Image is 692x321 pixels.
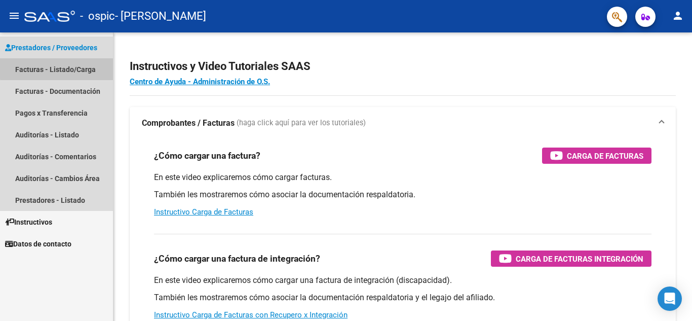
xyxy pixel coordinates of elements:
[516,253,643,265] span: Carga de Facturas Integración
[154,207,253,217] a: Instructivo Carga de Facturas
[130,107,676,139] mat-expansion-panel-header: Comprobantes / Facturas (haga click aquí para ver los tutoriales)
[237,118,366,129] span: (haga click aquí para ver los tutoriales)
[80,5,115,27] span: - ospic
[142,118,235,129] strong: Comprobantes / Facturas
[5,42,97,53] span: Prestadores / Proveedores
[154,252,320,266] h3: ¿Cómo cargar una factura de integración?
[154,292,651,303] p: También les mostraremos cómo asociar la documentación respaldatoria y el legajo del afiliado.
[154,310,348,319] a: Instructivo Carga de Facturas con Recupero x Integración
[154,149,260,163] h3: ¿Cómo cargar una factura?
[542,148,651,164] button: Carga de Facturas
[658,287,682,311] div: Open Intercom Messenger
[130,77,270,86] a: Centro de Ayuda - Administración de O.S.
[672,10,684,22] mat-icon: person
[154,189,651,200] p: También les mostraremos cómo asociar la documentación respaldatoria.
[8,10,20,22] mat-icon: menu
[5,238,71,249] span: Datos de contacto
[130,57,676,76] h2: Instructivos y Video Tutoriales SAAS
[154,172,651,183] p: En este video explicaremos cómo cargar facturas.
[491,251,651,267] button: Carga de Facturas Integración
[154,275,651,286] p: En este video explicaremos cómo cargar una factura de integración (discapacidad).
[5,217,52,228] span: Instructivos
[567,150,643,162] span: Carga de Facturas
[115,5,206,27] span: - [PERSON_NAME]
